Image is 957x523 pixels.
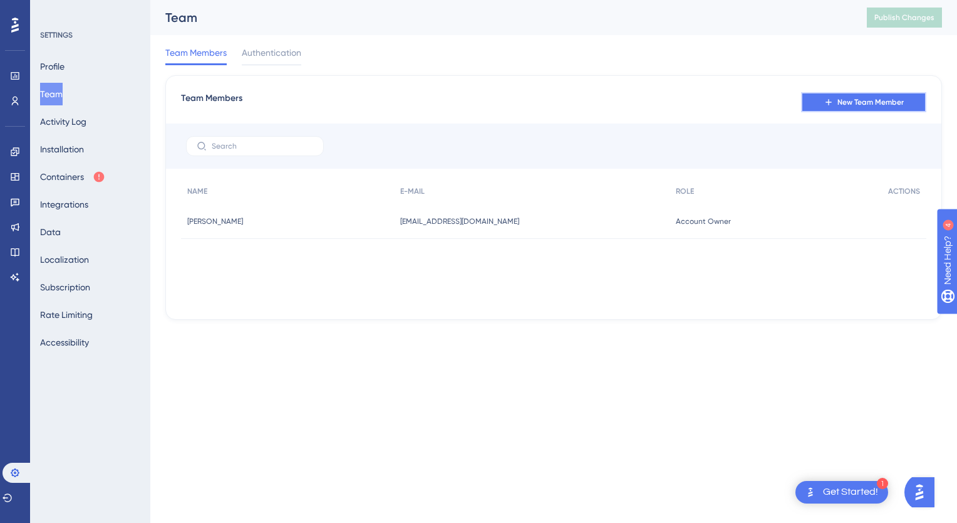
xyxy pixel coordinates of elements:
button: Containers [40,166,105,188]
span: [EMAIL_ADDRESS][DOMAIN_NAME] [400,216,519,226]
button: Subscription [40,276,90,298]
span: Need Help? [29,3,78,18]
button: Installation [40,138,84,161]
iframe: UserGuiding AI Assistant Launcher [904,473,942,511]
span: Publish Changes [874,13,934,23]
button: Integrations [40,193,88,216]
img: launcher-image-alternative-text [803,485,818,500]
span: New Team Member [837,97,904,107]
button: Profile [40,55,65,78]
button: Publish Changes [867,8,942,28]
button: Activity Log [40,110,86,133]
span: ACTIONS [888,186,920,196]
div: Team [165,9,835,26]
button: Team [40,83,63,105]
span: NAME [187,186,207,196]
span: Authentication [242,45,301,60]
span: Account Owner [676,216,731,226]
span: Team Members [165,45,227,60]
button: New Team Member [801,92,926,112]
div: Open Get Started! checklist, remaining modules: 1 [795,481,888,504]
div: Get Started! [823,485,878,499]
button: Rate Limiting [40,304,93,326]
div: 1 [877,478,888,489]
div: 4 [87,6,91,16]
button: Data [40,221,61,243]
span: E-MAIL [400,186,425,196]
input: Search [212,142,313,151]
div: SETTINGS [40,30,142,40]
button: Localization [40,248,89,271]
button: Accessibility [40,331,89,354]
span: Team Members [181,91,242,114]
span: ROLE [676,186,694,196]
span: [PERSON_NAME] [187,216,243,226]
